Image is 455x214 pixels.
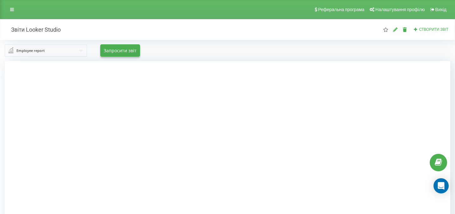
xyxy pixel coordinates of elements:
[16,47,45,54] div: Employee report
[5,26,61,33] h2: Звіти Looker Studio
[318,7,365,12] span: Реферальна програма
[402,27,408,32] i: Видалити звіт
[433,178,449,193] div: Open Intercom Messenger
[393,27,398,32] i: Редагувати звіт
[435,7,446,12] span: Вихід
[414,27,418,31] i: Створити звіт
[412,27,450,32] button: Створити звіт
[383,27,388,32] i: Цей звіт буде завантажений першим при відкритті "Звіти Looker Studio". Ви можете призначити будь-...
[375,7,425,12] span: Налаштування профілю
[100,44,140,57] button: Запросити звіт
[419,27,448,32] span: Створити звіт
